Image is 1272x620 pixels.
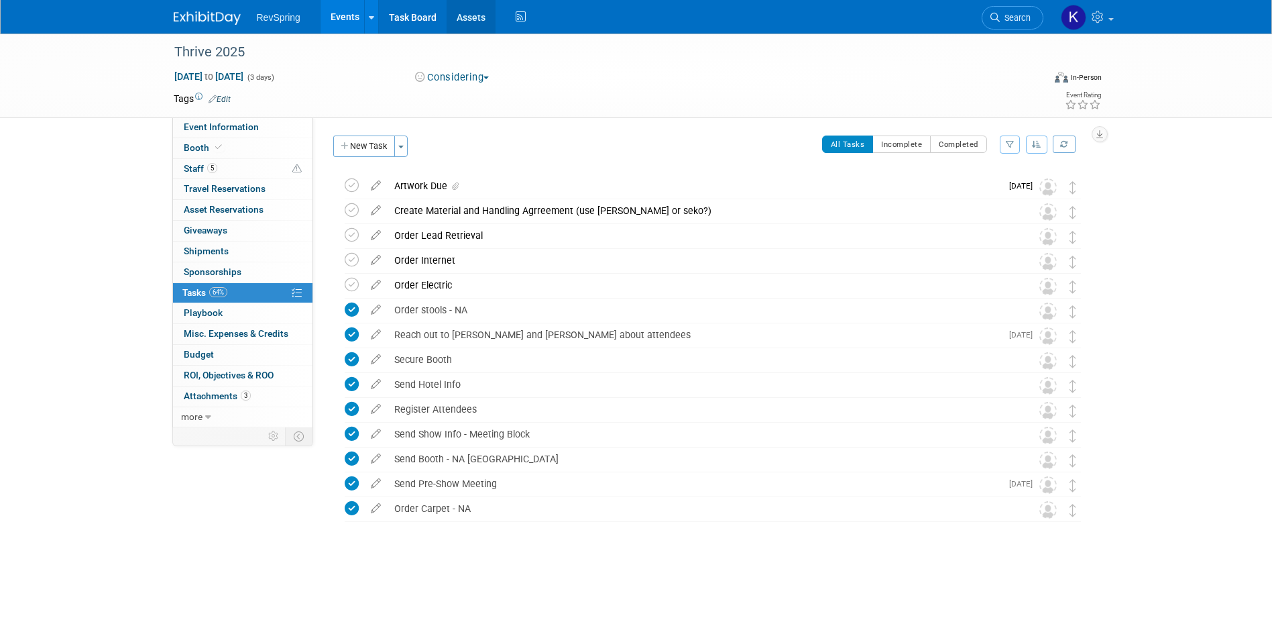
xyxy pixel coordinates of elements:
a: edit [364,229,388,242]
div: Thrive 2025 [170,40,1023,64]
img: Unassigned [1039,253,1057,270]
div: Secure Booth [388,348,1013,371]
a: Refresh [1053,136,1076,153]
i: Move task [1069,405,1076,417]
img: Unassigned [1039,278,1057,295]
i: Move task [1069,206,1076,219]
img: Unassigned [1039,327,1057,345]
span: Shipments [184,246,229,256]
span: ROI, Objectives & ROO [184,370,274,380]
span: Budget [184,349,214,360]
a: edit [364,180,388,192]
a: edit [364,503,388,515]
img: Unassigned [1039,476,1057,494]
span: Asset Reservations [184,204,264,215]
a: more [173,407,312,427]
td: Tags [174,92,231,105]
a: ROI, Objectives & ROO [173,366,312,386]
i: Move task [1069,181,1076,194]
div: Order Electric [388,274,1013,297]
td: Personalize Event Tab Strip [262,427,286,445]
a: edit [364,478,388,490]
a: edit [364,378,388,391]
span: Travel Reservations [184,183,266,194]
span: Giveaways [184,225,227,236]
img: Unassigned [1039,427,1057,444]
a: edit [364,453,388,465]
div: Order stools - NA [388,299,1013,321]
img: Unassigned [1039,402,1057,419]
i: Move task [1069,256,1076,268]
div: Send Show Info - Meeting Block [388,423,1013,446]
span: [DATE] [1009,330,1039,340]
span: [DATE] [1009,479,1039,488]
img: Format-Inperson.png [1055,72,1068,83]
div: Send Hotel Info [388,373,1013,396]
a: Staff5 [173,159,312,179]
span: [DATE] [DATE] [174,70,244,83]
td: Toggle Event Tabs [285,427,312,445]
img: Unassigned [1039,452,1057,469]
div: Event Rating [1065,92,1101,99]
i: Move task [1069,454,1076,467]
img: Unassigned [1039,303,1057,320]
div: Order Internet [388,249,1013,272]
i: Move task [1069,504,1076,517]
a: Budget [173,345,312,365]
span: 5 [207,163,217,173]
img: Unassigned [1039,178,1057,196]
span: Booth [184,142,225,153]
span: Tasks [182,287,227,298]
span: to [203,71,215,82]
div: Artwork Due [388,174,1001,197]
span: 3 [241,391,251,401]
img: Unassigned [1039,377,1057,395]
button: Completed [930,136,987,153]
span: Event Information [184,121,259,132]
a: Search [982,6,1043,30]
a: Edit [209,95,231,104]
a: edit [364,329,388,341]
i: Move task [1069,305,1076,318]
div: Send Booth - NA [GEOGRAPHIC_DATA] [388,448,1013,470]
i: Move task [1069,355,1076,368]
button: New Task [333,136,395,157]
span: Misc. Expenses & Credits [184,328,288,339]
span: (3 days) [246,73,274,82]
i: Move task [1069,330,1076,343]
a: edit [364,279,388,291]
a: Booth [173,138,312,158]
button: All Tasks [822,136,874,153]
a: Giveaways [173,221,312,241]
span: 64% [209,287,227,297]
div: Event Format [964,70,1102,90]
span: Potential Scheduling Conflict -- at least one attendee is tagged in another overlapping event. [292,163,302,175]
div: Send Pre-Show Meeting [388,472,1001,495]
a: Shipments [173,242,312,262]
a: Event Information [173,117,312,138]
a: edit [364,254,388,266]
span: Sponsorships [184,266,241,277]
span: more [181,411,203,422]
img: Unassigned [1039,228,1057,246]
a: Playbook [173,303,312,323]
a: edit [364,205,388,217]
i: Booth reservation complete [215,144,222,151]
span: Attachments [184,391,251,401]
div: Order Carpet - NA [388,497,1013,520]
i: Move task [1069,429,1076,442]
i: Move task [1069,380,1076,393]
div: Register Attendees [388,398,1013,421]
div: Order Lead Retrieval [388,224,1013,247]
img: Unassigned [1039,501,1057,519]
i: Move task [1069,231,1076,244]
div: In-Person [1070,72,1102,83]
a: Misc. Expenses & Credits [173,324,312,344]
a: edit [364,403,388,415]
span: [DATE] [1009,181,1039,191]
a: Travel Reservations [173,179,312,199]
img: Unassigned [1039,203,1057,221]
a: edit [364,428,388,440]
div: Create Material and Handling Agrreement (use [PERSON_NAME] or seko?) [388,199,1013,222]
img: ExhibitDay [174,11,241,25]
